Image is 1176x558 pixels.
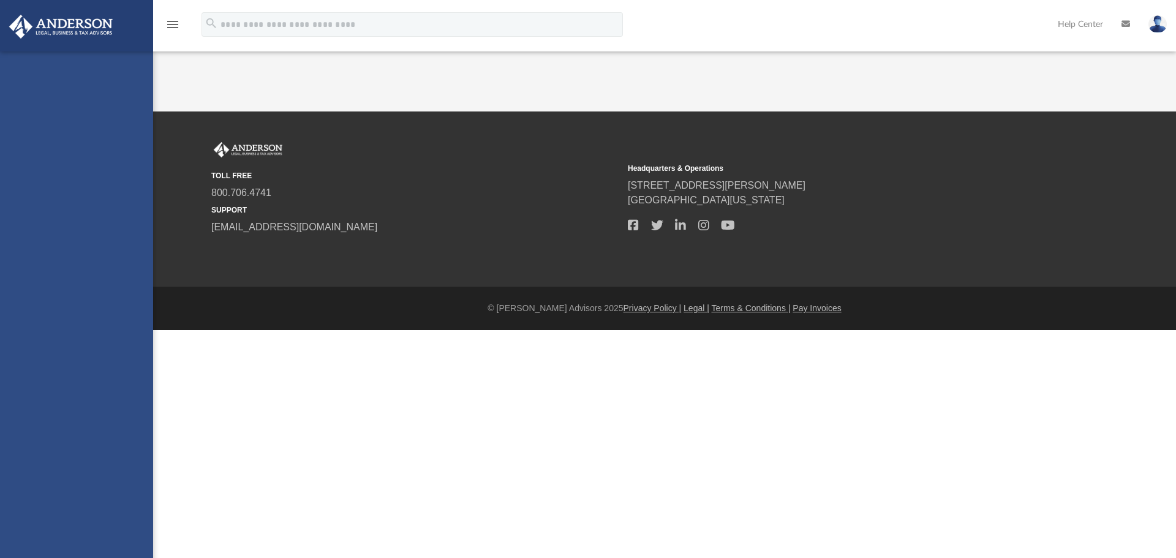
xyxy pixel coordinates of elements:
img: Anderson Advisors Platinum Portal [211,142,285,158]
small: SUPPORT [211,205,619,216]
i: menu [165,17,180,32]
div: © [PERSON_NAME] Advisors 2025 [153,302,1176,315]
small: Headquarters & Operations [628,163,1036,174]
a: 800.706.4741 [211,187,271,198]
a: Pay Invoices [793,303,841,313]
a: Terms & Conditions | [712,303,791,313]
a: [STREET_ADDRESS][PERSON_NAME] [628,180,805,190]
i: search [205,17,218,30]
img: User Pic [1148,15,1167,33]
a: Privacy Policy | [624,303,682,313]
img: Anderson Advisors Platinum Portal [6,15,116,39]
a: menu [165,23,180,32]
a: [EMAIL_ADDRESS][DOMAIN_NAME] [211,222,377,232]
a: [GEOGRAPHIC_DATA][US_STATE] [628,195,785,205]
small: TOLL FREE [211,170,619,181]
a: Legal | [684,303,709,313]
